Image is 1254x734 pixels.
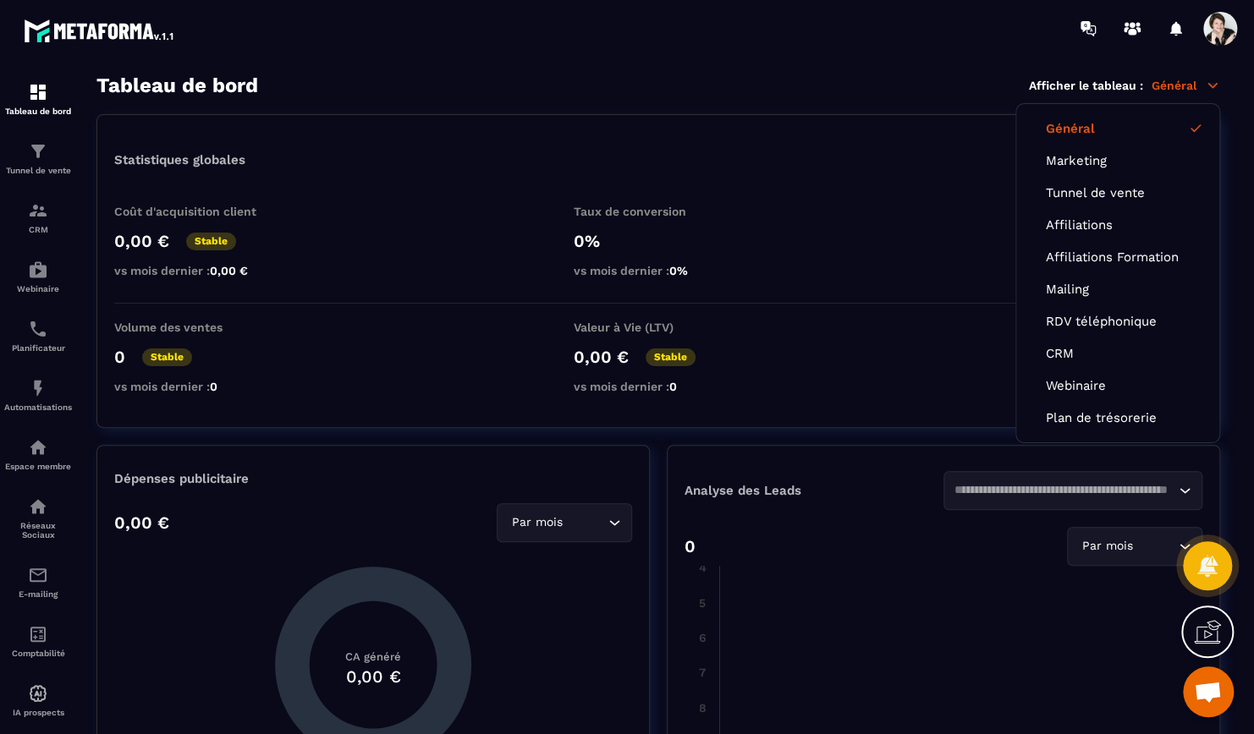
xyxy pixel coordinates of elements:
p: Automatisations [4,403,72,412]
a: emailemailE-mailing [4,552,72,611]
a: Ouvrir le chat [1183,666,1234,717]
span: 0% [669,264,688,277]
img: automations [28,437,48,457]
a: CRM [1046,346,1190,361]
tspan: 7 [699,666,706,679]
img: automations [28,378,48,398]
p: Planificateur [4,343,72,353]
a: Affiliations Formation [1046,249,1190,265]
span: 0 [210,380,217,393]
p: Tunnel de vente [4,166,72,175]
p: Comptabilité [4,649,72,658]
img: formation [28,141,48,162]
p: Analyse des Leads [685,483,943,498]
p: 0% [574,231,743,251]
a: schedulerschedulerPlanificateur [4,306,72,365]
p: E-mailing [4,589,72,599]
input: Search for option [566,513,604,532]
p: Stable [646,348,696,366]
a: automationsautomationsAutomatisations [4,365,72,425]
p: Espace membre [4,462,72,471]
a: Plan de trésorerie [1046,410,1190,425]
a: formationformationTunnel de vente [4,129,72,188]
img: logo [24,15,176,46]
a: social-networksocial-networkRéseaux Sociaux [4,484,72,552]
p: CRM [4,225,72,234]
div: Search for option [1067,527,1202,566]
tspan: 4 [699,561,707,574]
img: social-network [28,496,48,517]
a: Tunnel de vente [1046,185,1190,200]
p: Volume des ventes [114,320,283,334]
p: Réseaux Sociaux [4,521,72,540]
p: 0,00 € [574,347,629,367]
img: formation [28,82,48,102]
tspan: 5 [699,595,706,609]
h3: Tableau de bord [96,74,258,97]
img: scheduler [28,319,48,339]
p: Taux de conversion [574,205,743,218]
img: formation [28,200,48,221]
tspan: 6 [699,631,707,644]
p: Afficher le tableau : [1029,79,1143,92]
p: Stable [142,348,192,366]
span: Par mois [508,513,566,532]
p: vs mois dernier : [114,264,283,277]
p: Stable [186,233,236,250]
div: Search for option [943,471,1202,510]
p: Statistiques globales [114,152,245,167]
a: Général [1046,121,1190,136]
p: vs mois dernier : [574,264,743,277]
div: Search for option [497,503,632,542]
p: 0 [685,536,696,556]
a: accountantaccountantComptabilité [4,611,72,671]
p: 0,00 € [114,231,169,251]
a: formationformationTableau de bord [4,69,72,129]
img: accountant [28,624,48,644]
a: automationsautomationsEspace membre [4,425,72,484]
img: email [28,565,48,585]
span: 0,00 € [210,264,248,277]
p: Webinaire [4,284,72,293]
p: Valeur à Vie (LTV) [574,320,743,334]
input: Search for option [1136,537,1174,556]
a: Mailing [1046,282,1190,297]
a: Webinaire [1046,378,1190,393]
a: formationformationCRM [4,188,72,247]
p: Tableau de bord [4,107,72,116]
input: Search for option [954,481,1174,500]
p: Général [1152,78,1220,93]
a: Affiliations [1046,217,1190,233]
p: vs mois dernier : [574,380,743,393]
span: 0 [669,380,677,393]
p: Coût d'acquisition client [114,205,283,218]
p: 0 [114,347,125,367]
tspan: 8 [699,700,707,714]
p: Dépenses publicitaire [114,471,632,486]
p: vs mois dernier : [114,380,283,393]
a: RDV téléphonique [1046,314,1190,329]
p: 0,00 € [114,512,169,533]
img: automations [28,260,48,280]
a: automationsautomationsWebinaire [4,247,72,306]
a: Marketing [1046,153,1190,168]
p: IA prospects [4,708,72,717]
span: Par mois [1078,537,1136,556]
img: automations [28,683,48,704]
